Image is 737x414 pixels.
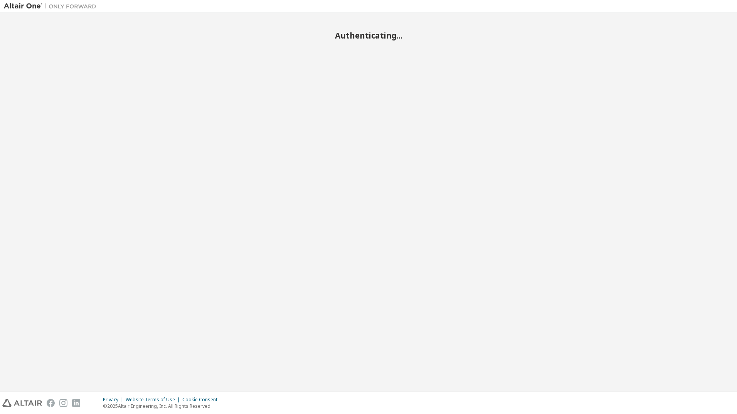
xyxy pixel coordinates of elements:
div: Privacy [103,397,126,403]
img: facebook.svg [47,399,55,407]
p: © 2025 Altair Engineering, Inc. All Rights Reserved. [103,403,222,409]
div: Website Terms of Use [126,397,182,403]
img: altair_logo.svg [2,399,42,407]
div: Cookie Consent [182,397,222,403]
h2: Authenticating... [4,30,733,40]
img: linkedin.svg [72,399,80,407]
img: instagram.svg [59,399,67,407]
img: Altair One [4,2,100,10]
